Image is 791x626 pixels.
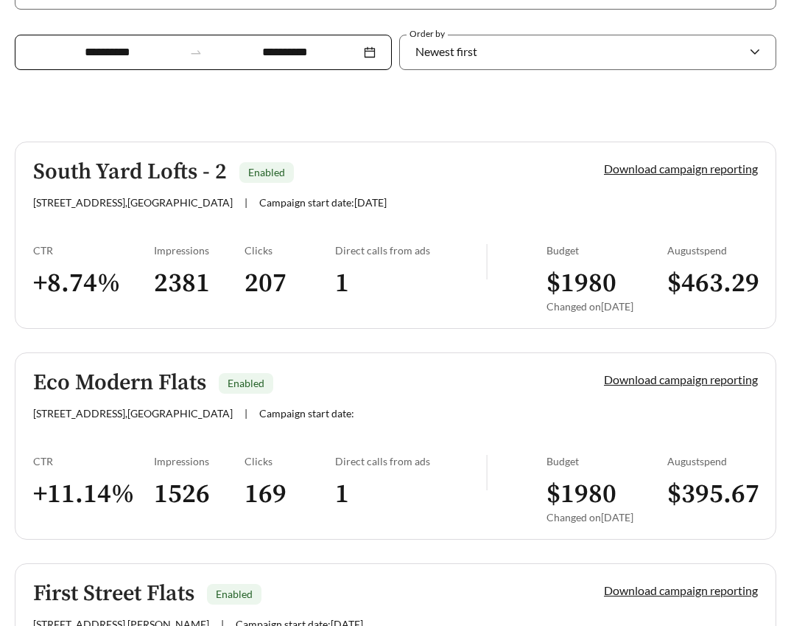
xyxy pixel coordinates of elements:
div: Direct calls from ads [335,244,486,257]
a: Download campaign reporting [604,161,758,175]
div: August spend [667,455,758,467]
a: South Yard Lofts - 2Enabled[STREET_ADDRESS],[GEOGRAPHIC_DATA]|Campaign start date:[DATE]Download ... [15,142,776,329]
div: Budget [546,244,667,257]
a: Download campaign reporting [604,372,758,386]
div: August spend [667,244,758,257]
img: line [486,244,488,279]
div: CTR [33,455,154,467]
div: Changed on [DATE] [546,300,667,313]
div: Direct calls from ads [335,455,486,467]
h5: First Street Flats [33,582,194,606]
span: Newest first [415,44,477,58]
h3: 169 [245,478,335,511]
div: Budget [546,455,667,467]
img: line [486,455,488,490]
div: Impressions [154,244,245,257]
span: Campaign start date: [259,407,354,420]
div: Clicks [245,455,335,467]
span: [STREET_ADDRESS] , [GEOGRAPHIC_DATA] [33,407,233,420]
span: | [245,196,247,209]
span: Enabled [216,588,253,600]
h3: $ 463.29 [667,267,758,300]
h3: + 11.14 % [33,478,154,511]
h5: Eco Modern Flats [33,371,206,395]
a: Download campaign reporting [604,583,758,597]
h3: 1 [335,267,486,300]
span: swap-right [189,46,203,59]
h3: 1 [335,478,486,511]
div: CTR [33,244,154,257]
h3: $ 1980 [546,478,667,511]
span: Campaign start date: [DATE] [259,196,387,209]
h3: $ 395.67 [667,478,758,511]
span: to [189,46,203,59]
span: Enabled [248,166,285,178]
div: Changed on [DATE] [546,511,667,524]
div: Impressions [154,455,245,467]
span: [STREET_ADDRESS] , [GEOGRAPHIC_DATA] [33,196,233,209]
a: Eco Modern FlatsEnabled[STREET_ADDRESS],[GEOGRAPHIC_DATA]|Campaign start date:Download campaign r... [15,352,776,540]
h3: 207 [245,267,335,300]
h5: South Yard Lofts - 2 [33,160,227,184]
div: Clicks [245,244,335,257]
h3: + 8.74 % [33,267,154,300]
span: Enabled [228,377,264,389]
h3: $ 1980 [546,267,667,300]
h3: 2381 [154,267,245,300]
h3: 1526 [154,478,245,511]
span: | [245,407,247,420]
